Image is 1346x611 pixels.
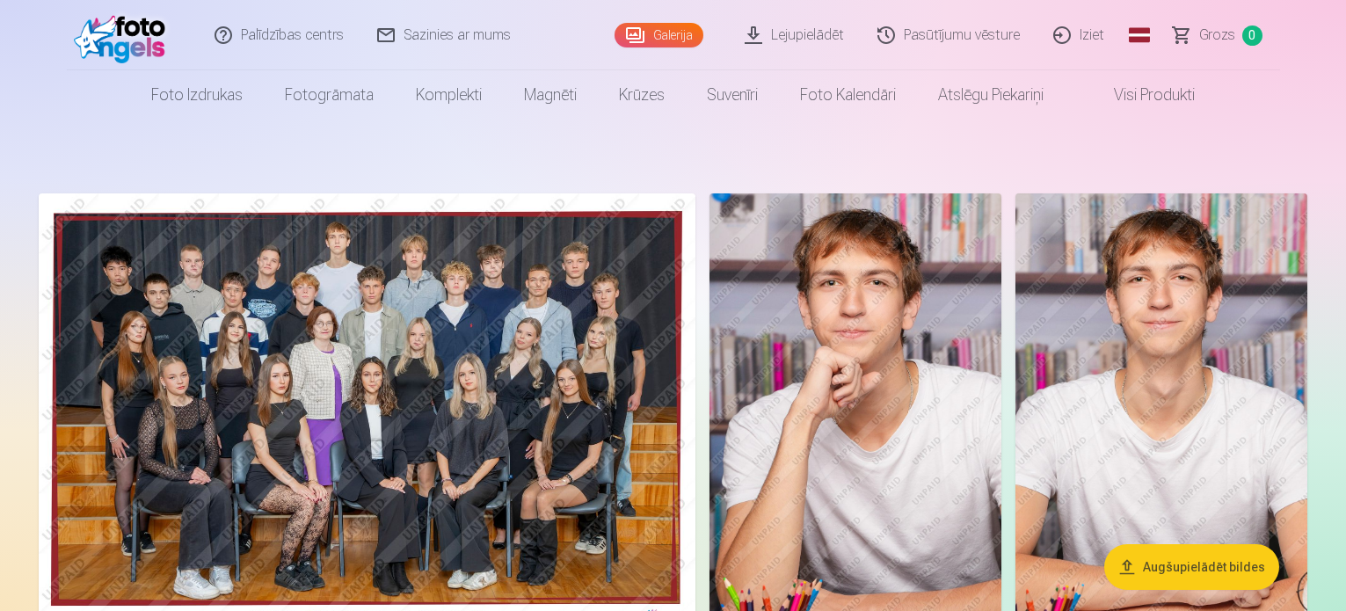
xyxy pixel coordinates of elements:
[1199,25,1235,46] span: Grozs
[615,23,703,47] a: Galerija
[74,7,175,63] img: /fa1
[1242,25,1262,46] span: 0
[503,70,598,120] a: Magnēti
[1065,70,1216,120] a: Visi produkti
[264,70,395,120] a: Fotogrāmata
[917,70,1065,120] a: Atslēgu piekariņi
[779,70,917,120] a: Foto kalendāri
[395,70,503,120] a: Komplekti
[686,70,779,120] a: Suvenīri
[598,70,686,120] a: Krūzes
[1104,544,1279,590] button: Augšupielādēt bildes
[130,70,264,120] a: Foto izdrukas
